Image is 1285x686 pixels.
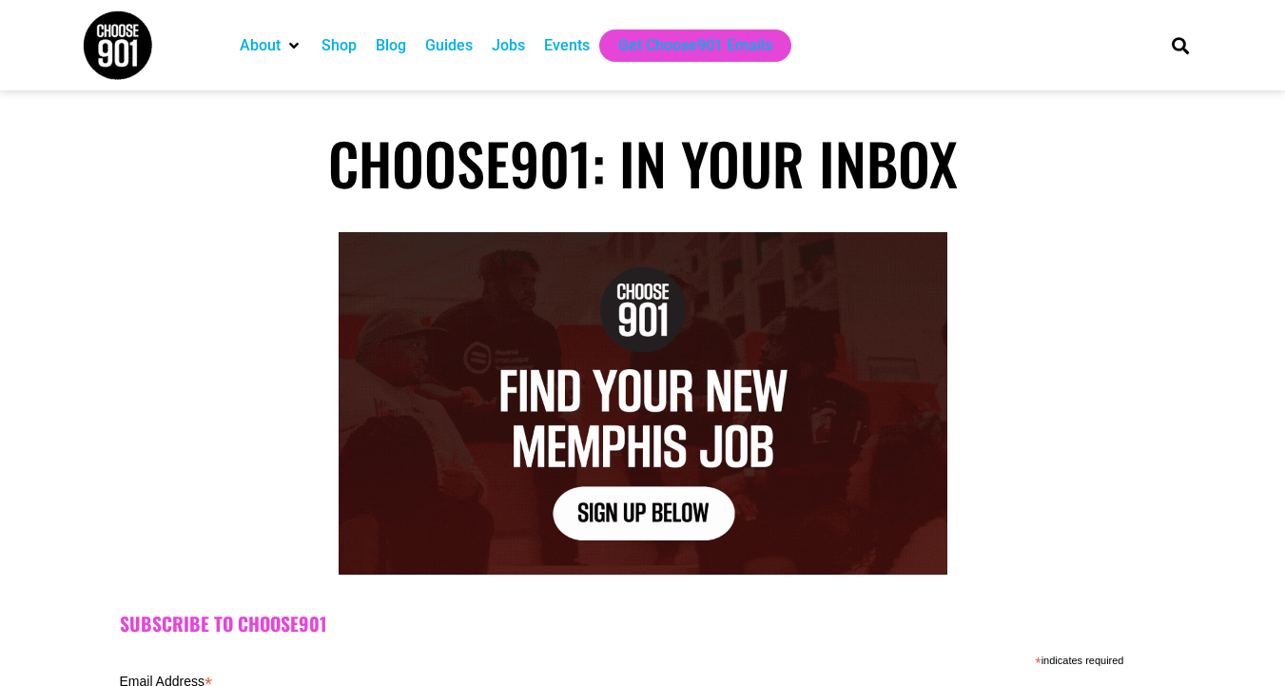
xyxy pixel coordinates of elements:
div: About [230,29,312,62]
a: Blog [376,34,406,57]
h2: Subscribe to Choose901 [120,613,1166,636]
a: Events [544,34,590,57]
a: Guides [425,34,473,57]
img: Text graphic with "Choose 901" logo. Reads: "7 Things to Do in Memphis This Week. Sign Up Below."... [339,232,947,575]
a: Jobs [492,34,525,57]
nav: Main nav [230,29,1139,62]
div: indicates required [120,650,1124,668]
div: Search [1164,29,1196,61]
a: Get Choose901 Emails [618,34,772,57]
a: Shop [321,34,357,57]
a: About [240,34,281,57]
h1: Choose901: In Your Inbox [82,128,1204,197]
